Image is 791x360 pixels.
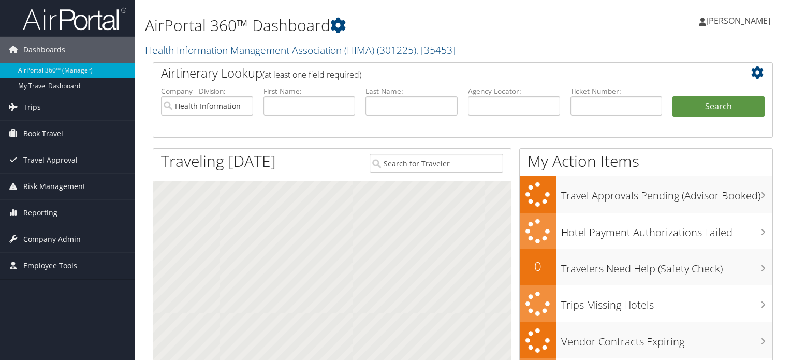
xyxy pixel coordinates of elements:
[520,213,772,250] a: Hotel Payment Authorizations Failed
[520,285,772,322] a: Trips Missing Hotels
[23,226,81,252] span: Company Admin
[262,69,361,80] span: (at least one field required)
[699,5,781,36] a: [PERSON_NAME]
[561,329,772,349] h3: Vendor Contracts Expiring
[365,86,458,96] label: Last Name:
[561,183,772,203] h3: Travel Approvals Pending (Advisor Booked)
[23,147,78,173] span: Travel Approval
[570,86,663,96] label: Ticket Number:
[145,15,569,36] h1: AirPortal 360™ Dashboard
[23,174,85,199] span: Risk Management
[520,176,772,213] a: Travel Approvals Pending (Advisor Booked)
[161,86,253,96] label: Company - Division:
[23,121,63,147] span: Book Travel
[561,256,772,276] h3: Travelers Need Help (Safety Check)
[520,322,772,359] a: Vendor Contracts Expiring
[161,150,276,172] h1: Traveling [DATE]
[416,43,456,57] span: , [ 35453 ]
[561,293,772,312] h3: Trips Missing Hotels
[370,154,503,173] input: Search for Traveler
[520,257,556,275] h2: 0
[561,220,772,240] h3: Hotel Payment Authorizations Failed
[23,37,65,63] span: Dashboards
[263,86,356,96] label: First Name:
[23,7,126,31] img: airportal-logo.png
[520,150,772,172] h1: My Action Items
[23,200,57,226] span: Reporting
[520,249,772,285] a: 0Travelers Need Help (Safety Check)
[145,43,456,57] a: Health Information Management Association (HIMA)
[161,64,713,82] h2: Airtinerary Lookup
[23,94,41,120] span: Trips
[706,15,770,26] span: [PERSON_NAME]
[672,96,765,117] button: Search
[377,43,416,57] span: ( 301225 )
[468,86,560,96] label: Agency Locator:
[23,253,77,279] span: Employee Tools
